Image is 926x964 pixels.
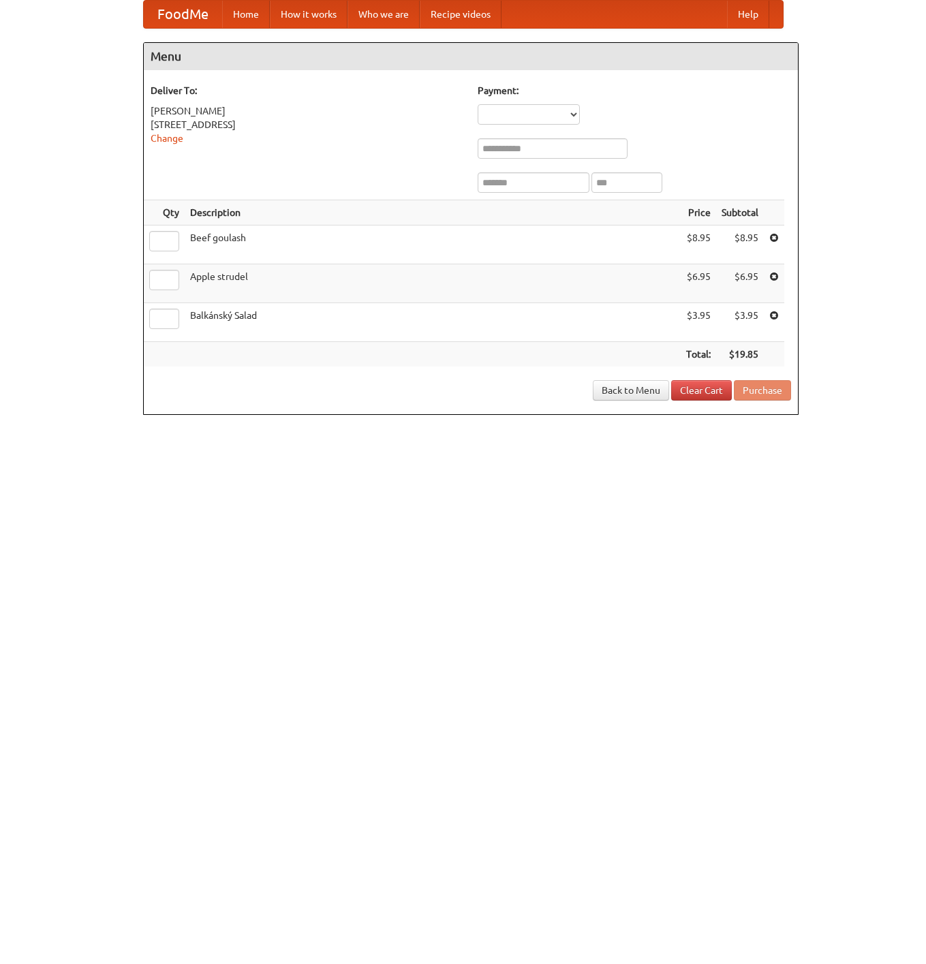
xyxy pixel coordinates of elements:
[671,380,732,401] a: Clear Cart
[734,380,791,401] button: Purchase
[478,84,791,97] h5: Payment:
[144,200,185,226] th: Qty
[593,380,669,401] a: Back to Menu
[151,118,464,131] div: [STREET_ADDRESS]
[716,303,764,342] td: $3.95
[185,303,681,342] td: Balkánský Salad
[716,200,764,226] th: Subtotal
[727,1,769,28] a: Help
[681,342,716,367] th: Total:
[144,43,798,70] h4: Menu
[151,104,464,118] div: [PERSON_NAME]
[681,303,716,342] td: $3.95
[222,1,270,28] a: Home
[716,342,764,367] th: $19.85
[681,226,716,264] td: $8.95
[144,1,222,28] a: FoodMe
[151,84,464,97] h5: Deliver To:
[185,226,681,264] td: Beef goulash
[681,264,716,303] td: $6.95
[185,264,681,303] td: Apple strudel
[681,200,716,226] th: Price
[420,1,501,28] a: Recipe videos
[716,264,764,303] td: $6.95
[348,1,420,28] a: Who we are
[151,133,183,144] a: Change
[716,226,764,264] td: $8.95
[270,1,348,28] a: How it works
[185,200,681,226] th: Description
